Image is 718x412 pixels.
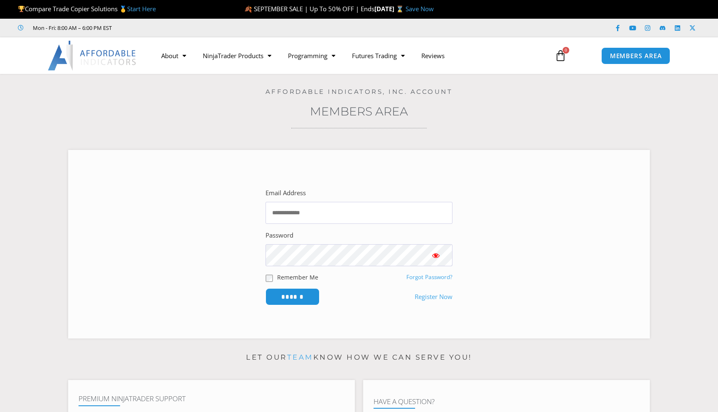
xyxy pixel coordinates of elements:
[415,291,452,303] a: Register Now
[310,104,408,118] a: Members Area
[18,5,156,13] span: Compare Trade Copier Solutions 🥇
[280,46,344,65] a: Programming
[419,244,452,266] button: Show password
[344,46,413,65] a: Futures Trading
[374,5,406,13] strong: [DATE] ⌛
[31,23,112,33] span: Mon - Fri: 8:00 AM – 6:00 PM EST
[374,397,639,406] h4: Have A Question?
[79,395,344,403] h4: Premium NinjaTrader Support
[610,53,662,59] span: MEMBERS AREA
[68,351,650,364] p: Let our know how we can serve you!
[123,24,248,32] iframe: Customer reviews powered by Trustpilot
[18,6,25,12] img: 🏆
[413,46,453,65] a: Reviews
[563,47,569,54] span: 0
[406,273,452,281] a: Forgot Password?
[48,41,137,71] img: LogoAI | Affordable Indicators – NinjaTrader
[244,5,374,13] span: 🍂 SEPTEMBER SALE | Up To 50% OFF | Ends
[153,46,545,65] nav: Menu
[194,46,280,65] a: NinjaTrader Products
[542,44,579,68] a: 0
[266,230,293,241] label: Password
[153,46,194,65] a: About
[601,47,671,64] a: MEMBERS AREA
[406,5,434,13] a: Save Now
[266,187,306,199] label: Email Address
[266,88,453,96] a: Affordable Indicators, Inc. Account
[127,5,156,13] a: Start Here
[287,353,313,361] a: team
[277,273,318,282] label: Remember Me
